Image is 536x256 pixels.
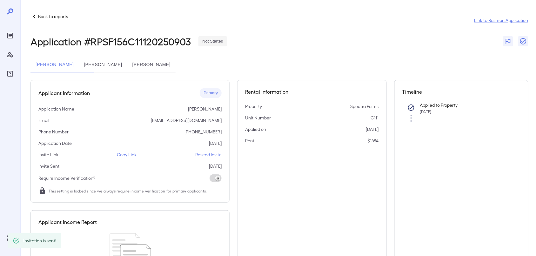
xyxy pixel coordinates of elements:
p: [DATE] [366,126,379,132]
button: Flag Report [503,36,513,46]
p: Resend Invite [195,152,222,158]
button: [PERSON_NAME] [127,57,176,72]
p: Application Date [38,140,72,146]
div: Invitation is sent! [23,235,56,246]
p: Back to reports [38,13,68,20]
a: Link to Resman Application [474,17,528,24]
p: [PERSON_NAME] [188,106,222,112]
div: FAQ [5,69,15,79]
div: Log Out [5,233,15,243]
span: Primary [200,90,222,96]
p: C111 [371,115,379,121]
div: Reports [5,30,15,41]
p: Invite Sent [38,163,59,169]
p: Unit Number [245,115,271,121]
h5: Timeline [402,88,520,96]
p: Invite Link [38,152,58,158]
p: [EMAIL_ADDRESS][DOMAIN_NAME] [151,117,222,124]
span: Not Started [198,38,227,44]
p: Applied on [245,126,266,132]
p: Spectra Palms [351,103,379,110]
button: [PERSON_NAME] [30,57,79,72]
span: This setting is locked since we always require income verification for primary applicants. [49,188,207,194]
p: Email [38,117,49,124]
h5: Rental Information [245,88,379,96]
p: [PHONE_NUMBER] [184,129,222,135]
button: [PERSON_NAME] [79,57,127,72]
h5: Applicant Information [38,89,90,97]
p: $1684 [368,138,379,144]
div: Manage Users [5,50,15,60]
p: Copy Link [117,152,137,158]
span: [DATE] [420,109,432,114]
p: Require Income Verification? [38,175,95,181]
p: Applied to Property [420,102,510,108]
p: Application Name [38,106,74,112]
p: Property [245,103,262,110]
p: [DATE] [209,140,222,146]
p: Phone Number [38,129,69,135]
p: Rent [245,138,254,144]
button: Close Report [518,36,528,46]
h2: Application # RPSF156C11120250903 [30,36,191,47]
h5: Applicant Income Report [38,218,97,226]
p: [DATE] [209,163,222,169]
